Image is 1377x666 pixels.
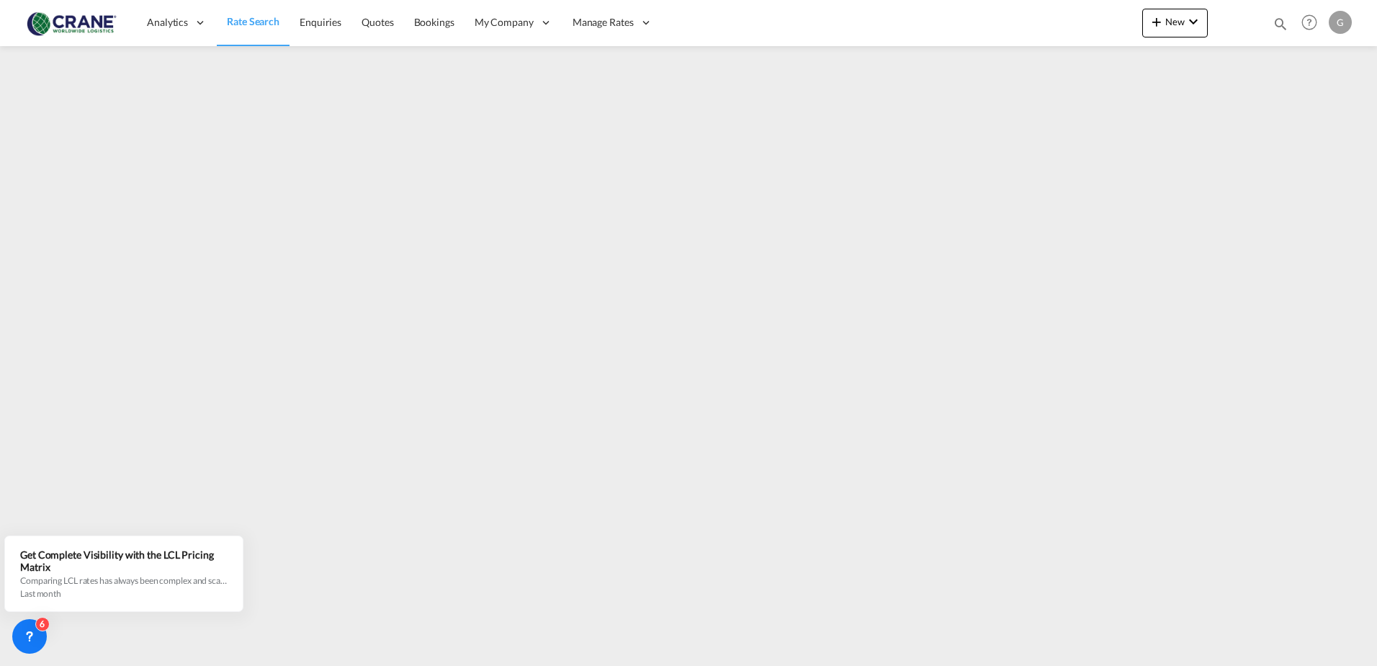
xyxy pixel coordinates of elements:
span: Quotes [362,16,393,28]
span: Analytics [147,15,188,30]
span: Rate Search [227,15,279,27]
iframe: Chat [11,590,61,644]
button: icon-plus 400-fgNewicon-chevron-down [1142,9,1208,37]
div: Help [1297,10,1329,36]
md-icon: icon-magnify [1273,16,1288,32]
md-icon: icon-plus 400-fg [1148,13,1165,30]
span: Manage Rates [573,15,634,30]
div: G [1329,11,1352,34]
span: Bookings [414,16,454,28]
span: New [1148,16,1202,27]
div: icon-magnify [1273,16,1288,37]
span: My Company [475,15,534,30]
span: Enquiries [300,16,341,28]
img: 374de710c13411efa3da03fd754f1635.jpg [22,6,119,39]
span: Help [1297,10,1322,35]
md-icon: icon-chevron-down [1185,13,1202,30]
